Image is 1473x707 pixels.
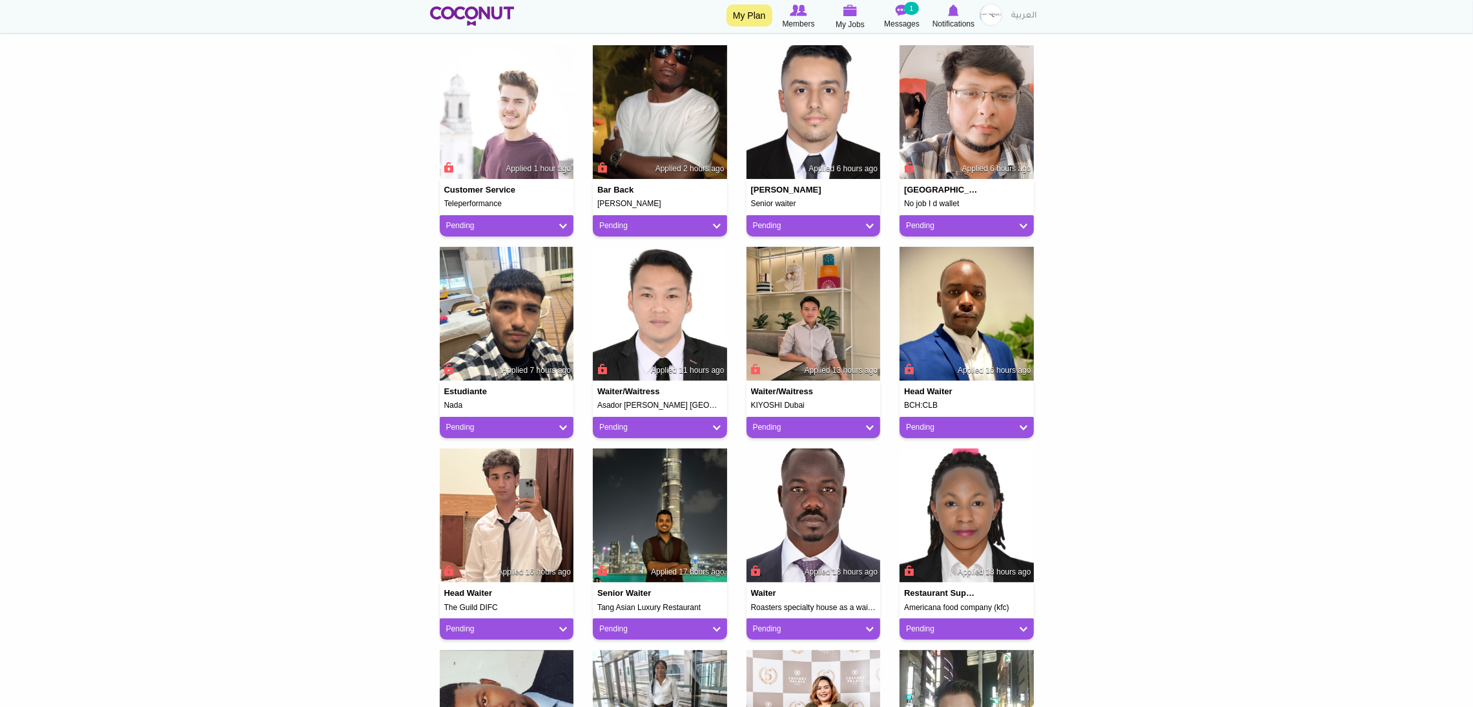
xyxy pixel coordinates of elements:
span: Connect to Unlock the Profile [442,363,454,375]
span: Connect to Unlock the Profile [595,363,607,375]
span: Connect to Unlock the Profile [442,564,454,577]
span: Connect to Unlock the Profile [442,161,454,174]
small: 1 [904,2,918,15]
h5: Nada [444,401,570,410]
span: Connect to Unlock the Profile [595,564,607,577]
img: Kevin Lopes's picture [440,45,574,180]
img: Notifications [948,5,959,16]
a: My Jobs My Jobs [825,3,876,31]
img: Simón Ojeda's picture [440,247,574,381]
a: Pending [446,422,568,433]
a: العربية [1005,3,1044,29]
span: Connect to Unlock the Profile [902,363,914,375]
h4: [PERSON_NAME] [751,185,826,195]
h5: Asador [PERSON_NAME] [GEOGRAPHIC_DATA] [597,401,723,410]
span: Connect to Unlock the Profile [902,564,914,577]
a: Pending [753,220,874,231]
h4: Customer Service [444,185,519,195]
img: Zakaria Errahil's picture [747,45,881,180]
h4: Waiter [751,589,826,598]
a: Notifications Notifications [928,3,980,30]
img: Solomon Setimba's picture [900,247,1034,381]
img: Messages [896,5,909,16]
h4: Head Waiter [904,387,979,396]
img: Akhil Attar's picture [593,448,727,583]
a: Pending [906,422,1027,433]
img: Khusro Jilani's picture [900,45,1034,180]
a: Pending [753,422,874,433]
h5: Tang Asian Luxury Restaurant [597,604,723,612]
h4: Senior waiter [597,589,672,598]
a: Pending [753,624,874,635]
h5: Americana food company (kfc) [904,604,1029,612]
h5: Teleperformance [444,200,570,208]
span: Connect to Unlock the Profile [749,363,761,375]
a: Pending [599,624,721,635]
img: Hein Htet's picture [747,247,881,381]
h5: [PERSON_NAME] [597,200,723,208]
a: Browse Members Members [773,3,825,30]
span: Connect to Unlock the Profile [595,161,607,174]
h5: Senior waiter [751,200,876,208]
a: Pending [906,624,1027,635]
a: Pending [599,220,721,231]
span: Messages [884,17,920,30]
img: Aldrin Abalos's picture [593,247,727,381]
h5: KIYOSHI Dubai [751,401,876,410]
h4: Bar Back [597,185,672,195]
img: Musoke musokefre49@gmail.com's picture [593,45,727,180]
span: Connect to Unlock the Profile [902,161,914,174]
img: Mohamed Ziouf's picture [440,448,574,583]
img: Farid Okwir's picture [747,448,881,583]
img: Nakkazi Sharon's picture [900,448,1034,583]
h4: [GEOGRAPHIC_DATA] [904,185,979,195]
span: My Jobs [836,18,865,31]
span: Connect to Unlock the Profile [749,564,761,577]
h5: BCH:CLB [904,401,1029,410]
h5: Roasters specialty house as a waiter. Tashas Group as a Runner [751,604,876,612]
h4: Waiter/Waitress [751,387,826,396]
span: Notifications [932,17,974,30]
h5: No job I d wallet [904,200,1029,208]
img: Browse Members [790,5,807,16]
a: Pending [906,220,1027,231]
a: Pending [599,422,721,433]
img: Home [430,6,515,26]
h5: The Guild DIFC [444,604,570,612]
a: Pending [446,220,568,231]
h4: Estudiante [444,387,519,396]
h4: Restaurant supervisor [904,589,979,598]
img: My Jobs [843,5,858,16]
h4: Head Waiter [444,589,519,598]
span: Members [782,17,814,30]
h4: Waiter/Waitress [597,387,672,396]
a: Pending [446,624,568,635]
a: My Plan [726,5,772,26]
a: Messages Messages 1 [876,3,928,30]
